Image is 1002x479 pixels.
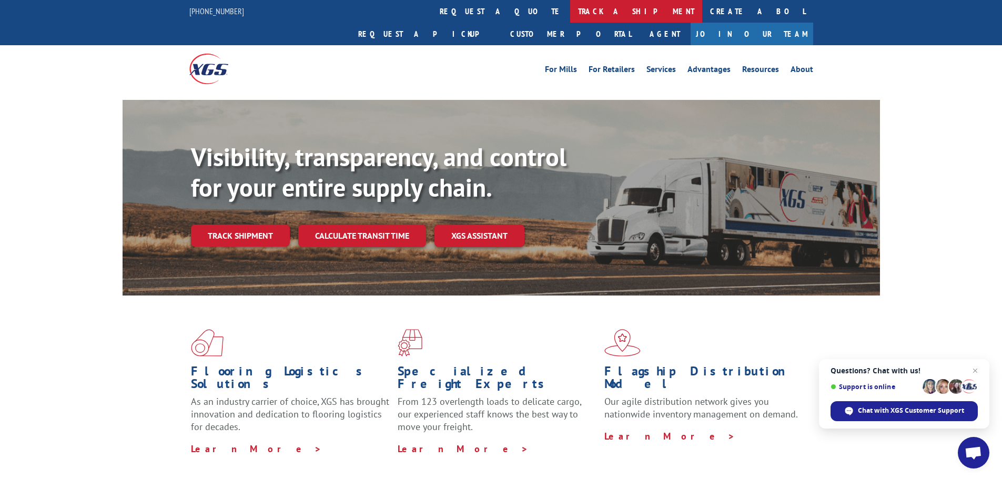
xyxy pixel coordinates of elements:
[646,65,676,77] a: Services
[398,443,529,455] a: Learn More >
[398,395,596,442] p: From 123 overlength loads to delicate cargo, our experienced staff knows the best way to move you...
[604,365,803,395] h1: Flagship Distribution Model
[191,365,390,395] h1: Flooring Logistics Solutions
[545,65,577,77] a: For Mills
[298,225,426,247] a: Calculate transit time
[969,364,981,377] span: Close chat
[189,6,244,16] a: [PHONE_NUMBER]
[434,225,524,247] a: XGS ASSISTANT
[691,23,813,45] a: Join Our Team
[831,401,978,421] div: Chat with XGS Customer Support
[604,430,735,442] a: Learn More >
[604,329,641,356] img: xgs-icon-flagship-distribution-model-red
[191,225,290,247] a: Track shipment
[398,365,596,395] h1: Specialized Freight Experts
[791,65,813,77] a: About
[831,366,978,375] span: Questions? Chat with us!
[639,23,691,45] a: Agent
[502,23,639,45] a: Customer Portal
[831,383,919,391] span: Support is online
[398,329,422,356] img: xgs-icon-focused-on-flooring-red
[191,395,389,433] span: As an industry carrier of choice, XGS has brought innovation and dedication to flooring logistics...
[858,406,964,415] span: Chat with XGS Customer Support
[958,437,989,468] div: Open chat
[191,140,566,203] b: Visibility, transparency, and control for your entire supply chain.
[687,65,731,77] a: Advantages
[589,65,635,77] a: For Retailers
[350,23,502,45] a: Request a pickup
[191,329,224,356] img: xgs-icon-total-supply-chain-intelligence-red
[742,65,779,77] a: Resources
[604,395,798,420] span: Our agile distribution network gives you nationwide inventory management on demand.
[191,443,322,455] a: Learn More >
